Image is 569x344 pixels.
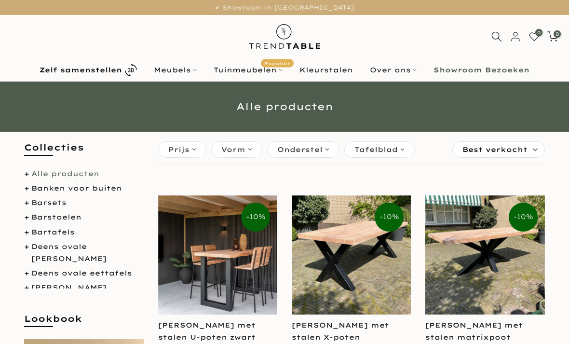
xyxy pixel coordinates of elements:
[12,2,557,13] p: ✔ Showroom in [GEOGRAPHIC_DATA]
[31,283,107,292] a: [PERSON_NAME]
[554,30,561,38] span: 0
[375,203,404,232] span: -10%
[205,64,291,76] a: TuinmeubelenPopulair
[434,67,529,73] b: Showroom Bezoeken
[1,295,49,343] iframe: toggle-frame
[31,213,81,221] a: Barstoelen
[243,15,327,58] img: trend-table
[31,184,122,193] a: Banken voor buiten
[158,321,256,342] a: [PERSON_NAME] met stalen U-poten zwart
[354,144,398,155] span: Tafelblad
[31,169,99,178] a: Alle producten
[241,203,270,232] span: -10%
[31,198,67,207] a: Barsets
[462,142,528,157] span: Best verkocht
[291,64,362,76] a: Kleurstalen
[362,64,425,76] a: Over ons
[7,102,562,111] h1: Alle producten
[261,59,294,68] span: Populair
[40,67,122,73] b: Zelf samenstellen
[146,64,205,76] a: Meubels
[547,31,558,42] a: 0
[425,64,538,76] a: Showroom Bezoeken
[31,62,146,79] a: Zelf samenstellen
[529,31,540,42] a: 0
[31,228,75,236] a: Bartafels
[24,141,144,163] h5: Collecties
[535,29,542,36] span: 0
[509,203,538,232] span: -10%
[168,144,190,155] span: Prijs
[277,144,323,155] span: Onderstel
[31,269,132,277] a: Deens ovale eettafels
[24,313,144,334] h5: Lookbook
[221,144,245,155] span: Vorm
[292,321,389,342] a: [PERSON_NAME] met stalen X-poten
[453,142,544,157] label: Sorteren:Best verkocht
[31,242,107,263] a: Deens ovale [PERSON_NAME]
